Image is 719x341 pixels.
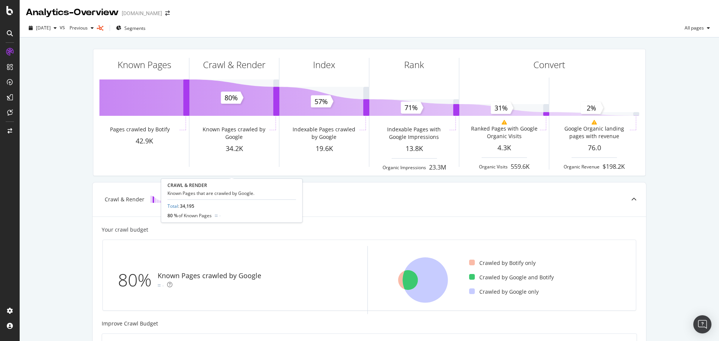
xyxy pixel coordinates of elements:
img: block-icon [150,196,163,203]
div: Improve Crawl Budget [102,320,637,327]
div: Crawl & Render [105,196,144,203]
div: Crawled by Botify only [469,259,536,267]
span: 2025 Oct. 13th [36,25,51,31]
span: 34,195 [180,203,194,209]
div: Your crawl budget [102,226,148,234]
button: [DATE] [26,22,60,34]
div: [DOMAIN_NAME] [122,9,162,17]
div: - [162,282,164,289]
div: Known Pages crawled by Google [158,271,261,281]
div: 42.9K [99,136,189,146]
div: Open Intercom Messenger [693,315,711,333]
button: Previous [67,22,97,34]
div: Index [313,58,335,71]
button: Segments [113,22,149,34]
div: CRAWL & RENDER [167,182,296,188]
a: Total [167,203,178,209]
div: 80 % [167,212,212,219]
span: vs [60,23,67,31]
div: Rank [404,58,424,71]
img: Equal [158,284,161,287]
div: 23.3M [429,163,446,172]
div: Crawled by Google and Botify [469,274,554,281]
div: 80% [118,268,158,293]
span: Segments [124,25,146,31]
div: Known Pages crawled by Google [200,126,268,141]
span: of Known Pages [178,212,212,219]
div: Analytics - Overview [26,6,119,19]
div: 13.8K [369,144,459,154]
div: arrow-right-arrow-left [165,11,170,16]
div: 34.2K [189,144,279,154]
div: : [167,203,194,209]
div: Known Pages [118,58,171,71]
div: Indexable Pages crawled by Google [290,126,358,141]
div: - [219,212,221,219]
button: All pages [682,22,713,34]
div: Organic Impressions [383,164,426,171]
div: Crawl & Render [203,58,265,71]
div: Indexable Pages with Google Impressions [380,126,448,141]
span: All pages [682,25,704,31]
div: Pages crawled by Botify [110,126,170,133]
span: Previous [67,25,88,31]
img: Equal [215,215,218,217]
div: Crawled by Google only [469,288,539,296]
div: 19.6K [279,144,369,154]
div: Known Pages that are crawled by Google. [167,190,296,196]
